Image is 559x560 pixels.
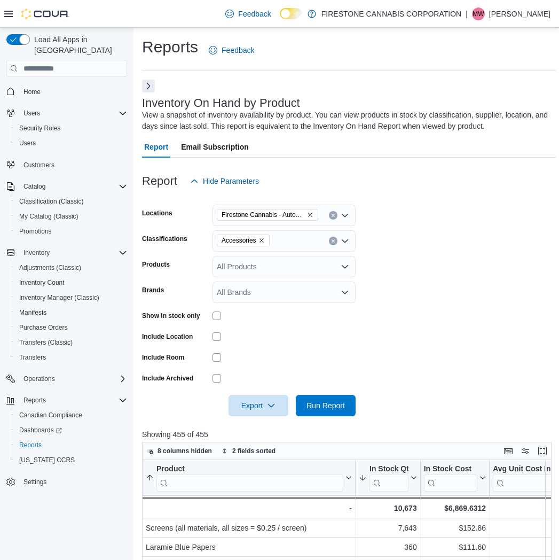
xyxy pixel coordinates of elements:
div: 7,643 [359,522,417,535]
span: Home [23,88,41,96]
span: [US_STATE] CCRS [19,456,75,464]
span: Firestone Cannabis - AutoMile [217,209,318,221]
div: $152.86 [424,522,486,535]
a: Adjustments (Classic) [15,261,85,274]
span: Catalog [19,180,127,193]
button: [US_STATE] CCRS [11,453,131,468]
span: Users [19,107,127,120]
span: 2 fields sorted [232,447,275,455]
span: Report [144,136,168,158]
button: Inventory [2,245,131,260]
span: Dashboards [19,426,62,434]
label: Show in stock only [142,312,200,320]
p: [PERSON_NAME] [489,7,550,20]
nav: Complex example [6,79,127,517]
a: Transfers [15,351,50,364]
span: Adjustments (Classic) [19,263,81,272]
button: Security Roles [11,121,131,136]
button: Users [2,106,131,121]
h1: Reports [142,36,198,58]
button: Manifests [11,305,131,320]
button: Inventory [19,246,54,259]
button: Clear input [329,237,337,245]
div: 10,673 [359,502,417,515]
button: Purchase Orders [11,320,131,335]
span: Feedback [222,45,254,56]
span: Inventory [23,248,50,257]
button: Transfers [11,350,131,365]
div: Product [156,464,343,492]
span: Promotions [15,225,127,238]
button: Clear input [329,211,337,220]
span: Canadian Compliance [19,411,82,419]
span: Adjustments (Classic) [15,261,127,274]
span: Customers [23,161,54,169]
label: Brands [142,286,164,294]
button: Product [146,464,352,492]
a: Settings [19,476,51,488]
span: Inventory Manager (Classic) [19,293,99,302]
p: FIRESTONE CANNABIS CORPORATION [321,7,461,20]
button: Catalog [19,180,50,193]
button: Reports [19,394,50,407]
span: Inventory [19,246,127,259]
button: Reports [2,393,131,408]
span: Reports [23,396,46,405]
a: Reports [15,439,46,452]
input: Dark Mode [280,8,302,19]
span: Dashboards [15,424,127,437]
label: Include Room [142,353,184,362]
button: Hide Parameters [186,170,263,192]
button: Users [19,107,44,120]
span: Catalog [23,182,45,191]
span: Inventory Count [15,276,127,289]
span: Purchase Orders [19,323,68,332]
button: Inventory Count [11,275,131,290]
a: Transfers (Classic) [15,336,77,349]
span: My Catalog (Classic) [15,210,127,223]
span: Email Subscription [181,136,249,158]
button: Enter fullscreen [536,445,549,457]
button: Inventory Manager (Classic) [11,290,131,305]
span: Run Report [306,400,345,411]
a: Feedback [204,40,258,61]
button: Settings [2,474,131,489]
span: Canadian Compliance [15,409,127,422]
span: Firestone Cannabis - AutoMile [222,209,305,220]
button: 2 fields sorted [217,445,280,457]
span: Transfers [15,351,127,364]
button: Classification (Classic) [11,194,131,209]
button: Display options [519,445,532,457]
button: Promotions [11,224,131,239]
button: Next [142,80,155,92]
button: Home [2,83,131,99]
button: Canadian Compliance [11,408,131,423]
span: Inventory Count [19,278,65,287]
button: Remove Firestone Cannabis - AutoMile from selection in this group [307,212,313,218]
button: Operations [19,372,59,385]
span: Transfers (Classic) [15,336,127,349]
h3: Inventory On Hand by Product [142,97,300,110]
label: Classifications [142,235,187,243]
a: Purchase Orders [15,321,72,334]
a: Inventory Manager (Classic) [15,291,104,304]
span: Promotions [19,227,52,236]
span: Users [15,137,127,150]
button: 8 columns hidden [143,445,216,457]
button: Customers [2,157,131,173]
a: Canadian Compliance [15,409,86,422]
button: Open list of options [341,211,349,220]
span: Purchase Orders [15,321,127,334]
button: Reports [11,438,131,453]
span: Accessories [217,235,270,246]
span: Users [23,109,40,118]
label: Include Archived [142,374,193,383]
span: Washington CCRS [15,454,127,466]
span: Security Roles [15,122,127,135]
span: Customers [19,158,127,172]
button: My Catalog (Classic) [11,209,131,224]
a: [US_STATE] CCRS [15,454,79,466]
button: Export [229,395,288,416]
button: Users [11,136,131,151]
button: Catalog [2,179,131,194]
